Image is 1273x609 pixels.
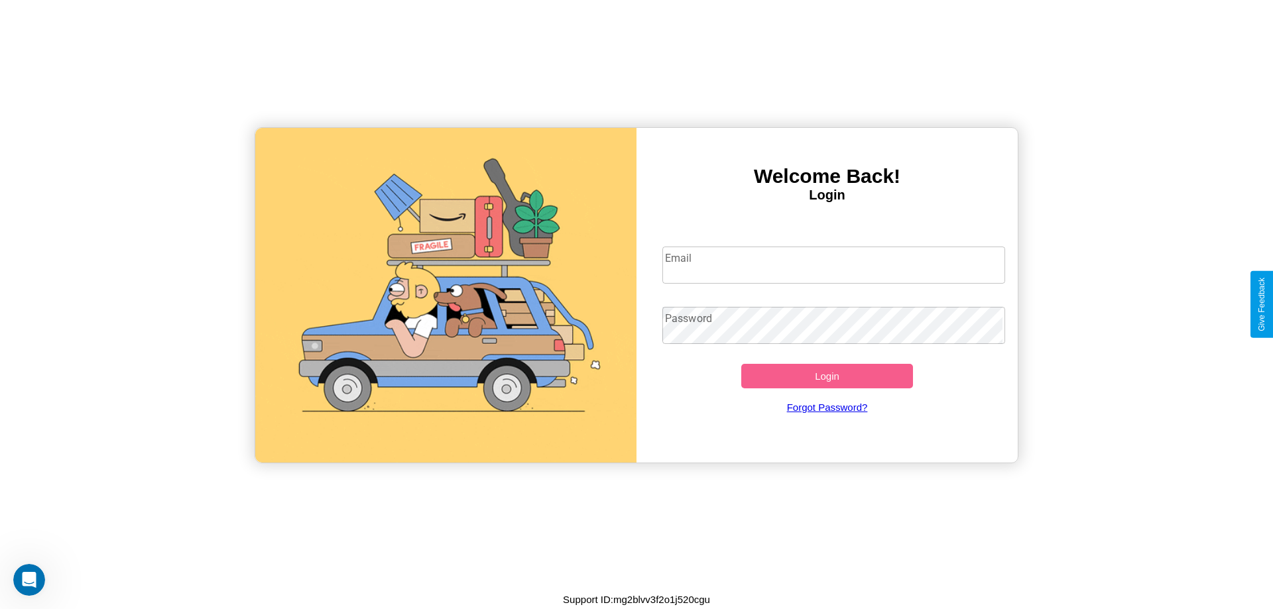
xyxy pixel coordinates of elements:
button: Login [741,364,913,388]
div: Give Feedback [1257,278,1266,331]
img: gif [255,128,636,463]
h3: Welcome Back! [636,165,1018,188]
iframe: Intercom live chat [13,564,45,596]
p: Support ID: mg2blvv3f2o1j520cgu [563,590,710,608]
a: Forgot Password? [656,388,999,426]
h4: Login [636,188,1018,203]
